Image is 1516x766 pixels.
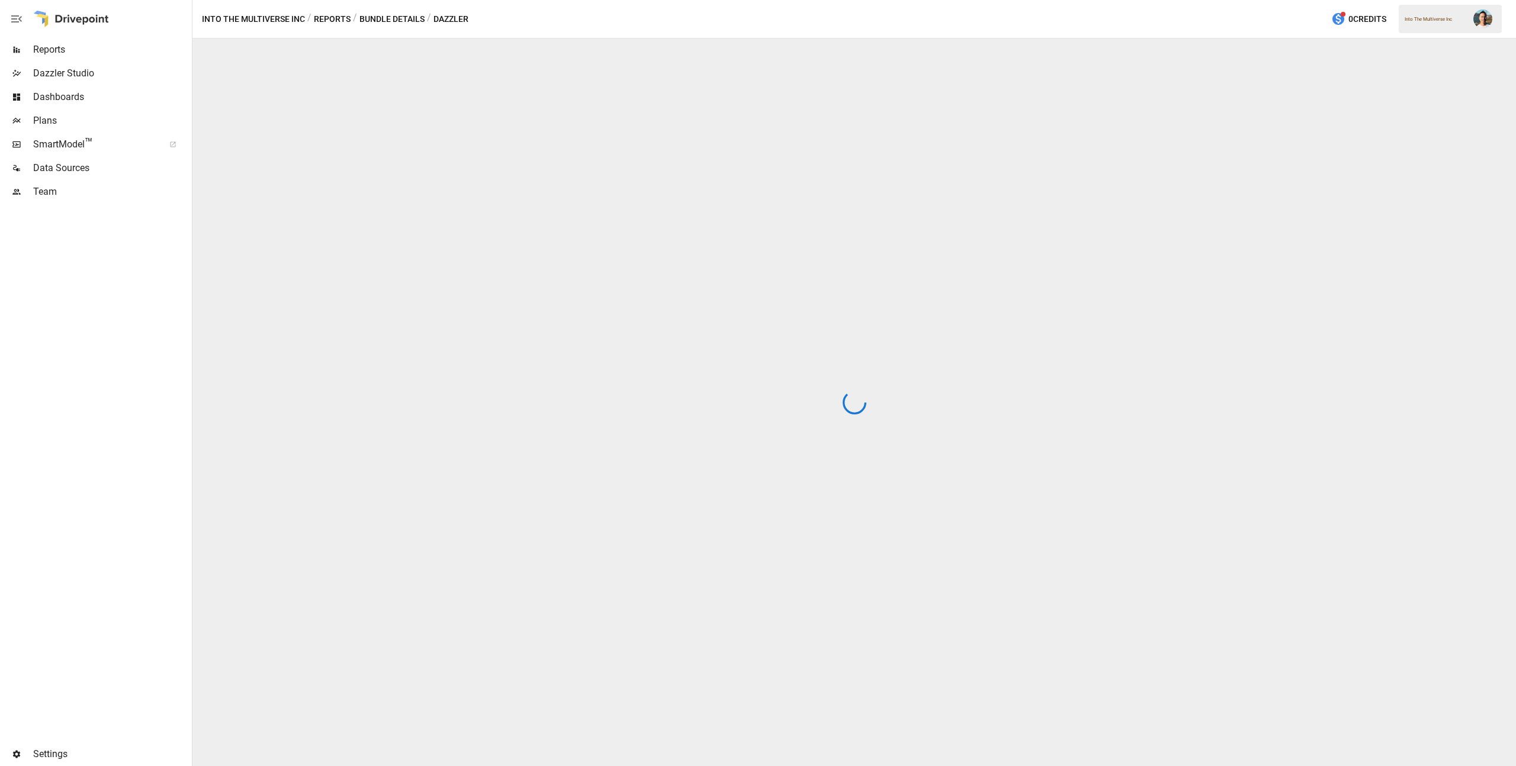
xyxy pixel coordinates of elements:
[427,12,431,27] div: /
[33,747,189,761] span: Settings
[353,12,357,27] div: /
[85,136,93,150] span: ™
[307,12,311,27] div: /
[1405,17,1466,22] div: Into The Multiverse Inc
[1326,8,1391,30] button: 0Credits
[1348,12,1386,27] span: 0 Credits
[314,12,351,27] button: Reports
[33,185,189,199] span: Team
[33,114,189,128] span: Plans
[33,66,189,81] span: Dazzler Studio
[202,12,305,27] button: Into The Multiverse Inc
[33,161,189,175] span: Data Sources
[359,12,425,27] button: Bundle Details
[33,43,189,57] span: Reports
[33,90,189,104] span: Dashboards
[33,137,156,152] span: SmartModel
